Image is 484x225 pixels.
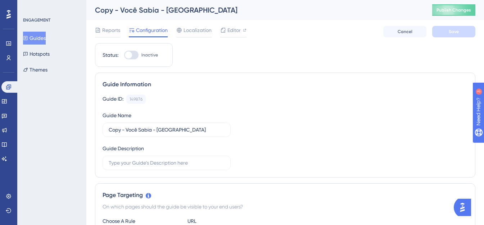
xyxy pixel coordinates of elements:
div: Copy - Você Sabia - [GEOGRAPHIC_DATA] [95,5,414,15]
input: Type your Guide’s Description here [109,159,225,167]
button: Themes [23,63,48,76]
button: Cancel [383,26,426,37]
span: Cancel [398,29,412,35]
button: Publish Changes [432,4,475,16]
div: 3 [50,4,52,9]
span: Editor [227,26,241,35]
div: 149876 [130,96,143,102]
div: Guide Name [103,111,131,120]
span: Configuration [136,26,168,35]
span: Localization [184,26,212,35]
div: Guide Description [103,144,144,153]
button: Guides [23,32,46,45]
div: Status: [103,51,118,59]
button: Save [432,26,475,37]
span: Inactive [141,52,158,58]
div: ENGAGEMENT [23,17,50,23]
div: Page Targeting [103,191,468,199]
iframe: UserGuiding AI Assistant Launcher [454,197,475,218]
span: Save [449,29,459,35]
span: Reports [102,26,120,35]
div: Guide Information [103,80,468,89]
button: Hotspots [23,47,50,60]
div: Guide ID: [103,95,123,104]
input: Type your Guide’s Name here [109,126,225,134]
span: Need Help? [17,2,45,10]
span: Publish Changes [436,7,471,13]
div: On which pages should the guide be visible to your end users? [103,202,468,211]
